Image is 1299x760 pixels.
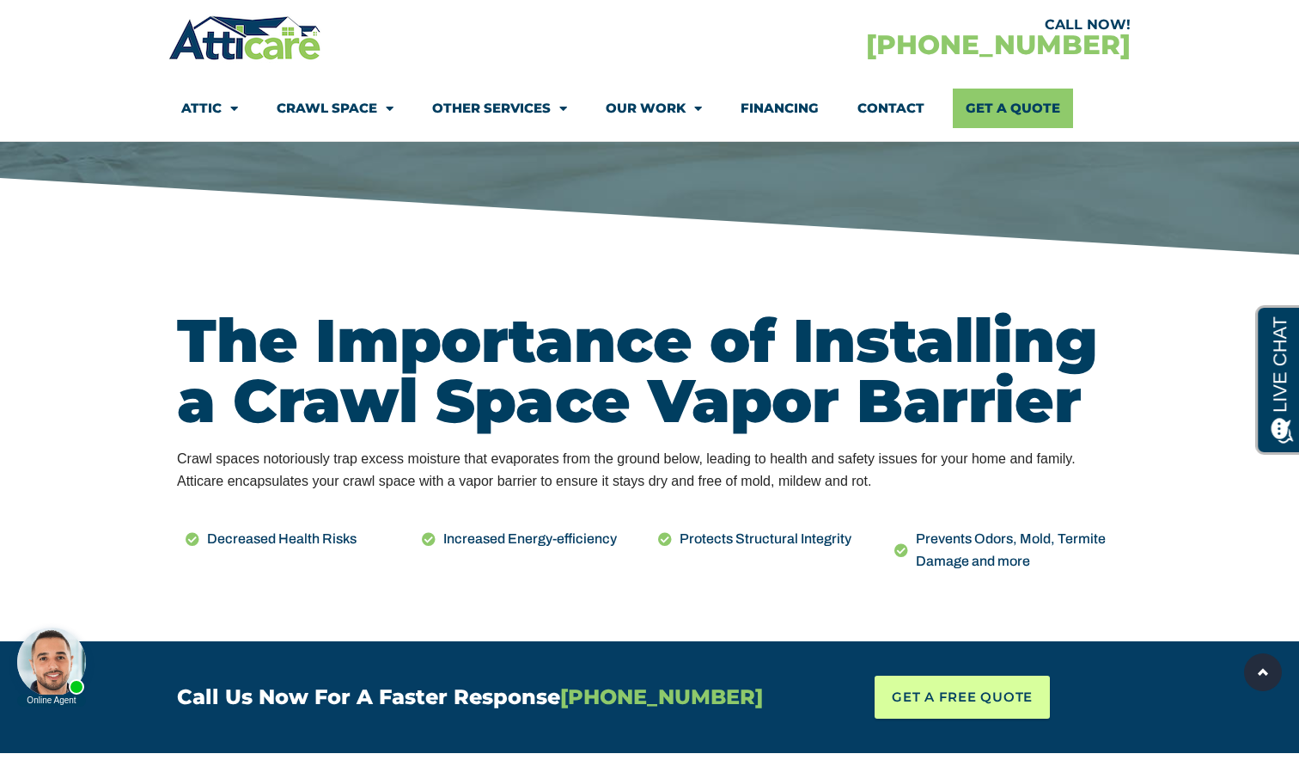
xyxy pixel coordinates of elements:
[181,89,238,128] a: Attic
[649,18,1131,32] div: CALL NOW!
[177,687,785,708] h4: Call Us Now For A Faster Response
[9,579,284,708] iframe: Chat Invitation
[857,89,924,128] a: Contact
[177,310,1122,431] h2: The Importance of Installing a Crawl Space Vapor Barrier
[875,676,1050,719] a: GET A FREE QUOTE
[42,14,138,35] span: Opens a chat window
[675,528,851,550] span: Protects Structural Integrity
[560,684,763,709] span: [PHONE_NUMBER]
[912,528,1113,573] span: Prevents Odors, Mold, Termite Damage and more
[177,448,1122,493] div: Crawl spaces notoriously trap excess moisture that evaporates from the ground below, leading to h...
[439,528,617,550] span: Increased Energy-efficiency
[181,89,1118,128] nav: Menu
[953,89,1073,128] a: Get A Quote
[741,89,819,128] a: Financing
[892,684,1033,710] span: GET A FREE QUOTE
[203,528,357,550] span: Decreased Health Risks
[606,89,702,128] a: Our Work
[277,89,393,128] a: Crawl Space
[432,89,567,128] a: Other Services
